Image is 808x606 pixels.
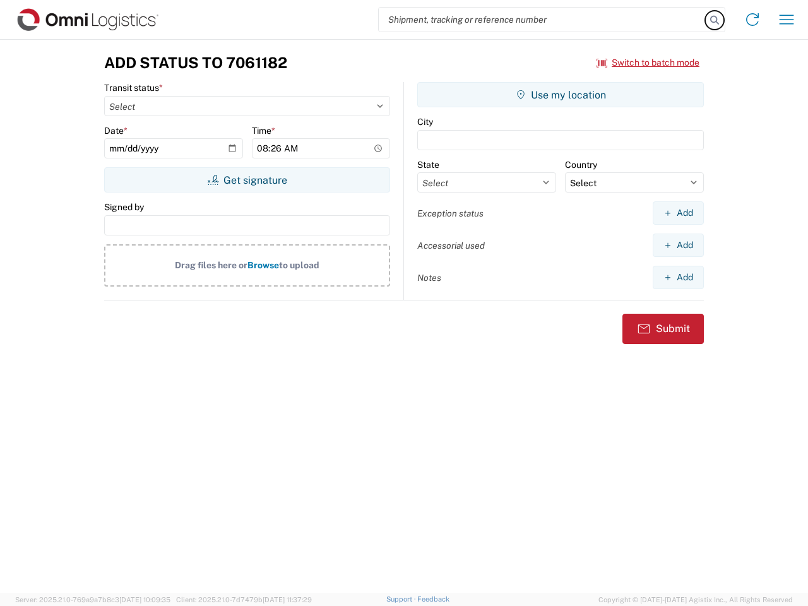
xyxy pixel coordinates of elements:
[653,234,704,257] button: Add
[104,82,163,93] label: Transit status
[176,596,312,603] span: Client: 2025.21.0-7d7479b
[417,82,704,107] button: Use my location
[653,201,704,225] button: Add
[386,595,418,603] a: Support
[622,314,704,344] button: Submit
[417,272,441,283] label: Notes
[597,52,699,73] button: Switch to batch mode
[653,266,704,289] button: Add
[279,260,319,270] span: to upload
[598,594,793,605] span: Copyright © [DATE]-[DATE] Agistix Inc., All Rights Reserved
[565,159,597,170] label: Country
[104,201,144,213] label: Signed by
[119,596,170,603] span: [DATE] 10:09:35
[15,596,170,603] span: Server: 2025.21.0-769a9a7b8c3
[417,208,484,219] label: Exception status
[417,116,433,128] label: City
[104,125,128,136] label: Date
[247,260,279,270] span: Browse
[252,125,275,136] label: Time
[104,167,390,193] button: Get signature
[417,595,449,603] a: Feedback
[263,596,312,603] span: [DATE] 11:37:29
[417,240,485,251] label: Accessorial used
[104,54,287,72] h3: Add Status to 7061182
[175,260,247,270] span: Drag files here or
[417,159,439,170] label: State
[379,8,706,32] input: Shipment, tracking or reference number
